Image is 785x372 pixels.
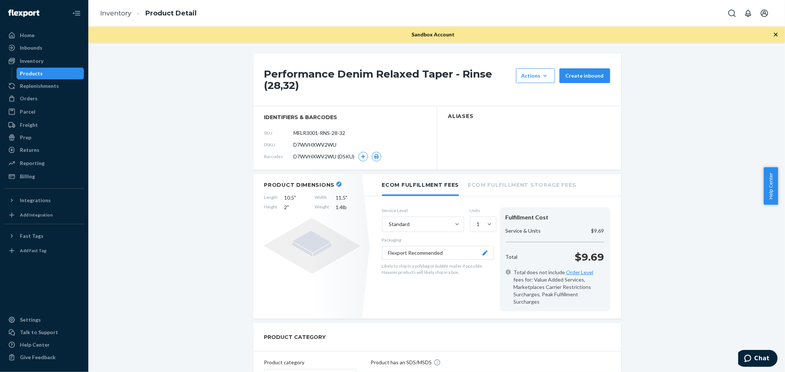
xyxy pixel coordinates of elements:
label: Units [470,207,494,214]
a: Reporting [4,157,84,169]
span: Height [264,204,278,211]
div: Add Fast Tag [20,247,46,254]
button: Talk to Support [4,326,84,338]
button: Actions [516,68,555,83]
span: Barcodes [264,153,294,160]
div: Prep [20,134,31,141]
a: Help Center [4,339,84,351]
div: Freight [20,121,38,129]
a: Orders [4,93,84,104]
div: Standard [389,221,410,228]
span: DSKU [264,142,294,148]
a: Add Fast Tag [4,245,84,257]
input: Standard [388,221,389,228]
a: Parcel [4,106,84,118]
span: Total does not include fees for: Value Added Services, Marketplaces Carrier Restrictions Surcharg... [514,269,604,305]
span: Weight [315,204,329,211]
div: Billing [20,173,35,180]
a: Returns [4,144,84,156]
a: Settings [4,314,84,326]
button: Open Search Box [725,6,739,21]
button: Create inbound [559,68,610,83]
p: Total [506,253,518,261]
span: 10.5 [284,194,308,201]
h1: Performance Denim Relaxed Taper - Rinse (28,32) [264,68,512,91]
a: Prep [4,132,84,143]
a: Order Level [566,269,594,275]
ol: breadcrumbs [94,3,202,24]
input: 1 [476,221,477,228]
button: Close Navigation [69,6,84,21]
div: Integrations [20,197,51,204]
a: Freight [4,119,84,131]
span: D7WVHXWV2WU [294,141,337,149]
a: Replenishments [4,80,84,92]
div: Orders [20,95,38,102]
label: Service Level [382,207,464,214]
a: Add Integration [4,209,84,221]
span: Width [315,194,329,201]
div: Fulfillment Cost [506,213,604,222]
p: Likely to ship in a polybag or bubble mailer if possible. Heavier products will likely ship in a ... [382,263,494,275]
span: " [346,194,348,201]
button: Flexport Recommended [382,246,494,260]
p: Packaging [382,237,494,243]
div: Reporting [20,160,45,167]
span: 1.4 lb [336,204,360,211]
button: Open notifications [741,6,756,21]
h2: Product Dimensions [264,182,335,188]
div: Home [20,32,35,39]
a: Inventory [4,55,84,67]
button: Fast Tags [4,230,84,242]
span: identifiers & barcodes [264,114,426,121]
span: 11.5 [336,194,360,201]
div: Talk to Support [20,329,58,336]
a: Inventory [100,9,131,17]
span: " [294,194,296,201]
li: Ecom Fulfillment Fees [382,174,459,196]
span: " [287,204,289,210]
p: $9.69 [575,250,604,264]
span: D7WVHXWV2WU (DSKU) [294,153,355,160]
iframe: Opens a widget where you can chat to one of our agents [738,350,778,368]
div: Inventory [20,57,43,65]
img: Flexport logo [8,10,39,17]
p: Product category [264,359,356,366]
div: 1 [477,221,480,228]
span: SKU [264,130,294,136]
a: Inbounds [4,42,84,54]
div: Actions [521,72,549,79]
div: Parcel [20,108,35,115]
div: Inbounds [20,44,42,51]
p: Service & Units [506,227,541,235]
div: Replenishments [20,82,59,90]
div: Settings [20,316,41,323]
button: Help Center [764,167,778,205]
span: Sandbox Account [411,31,455,37]
p: $9.69 [591,227,604,235]
div: Products [20,70,43,77]
h2: Aliases [448,114,610,119]
span: Length [264,194,278,201]
a: Home [4,29,84,41]
button: Open account menu [757,6,772,21]
span: 2 [284,204,308,211]
div: Fast Tags [20,232,43,240]
h2: PRODUCT CATEGORY [264,330,326,344]
button: Integrations [4,194,84,206]
button: Give Feedback [4,351,84,363]
div: Give Feedback [20,354,56,361]
div: Add Integration [20,212,53,218]
div: Help Center [20,341,50,348]
li: Ecom Fulfillment Storage Fees [468,174,576,194]
a: Product Detail [145,9,197,17]
a: Billing [4,171,84,182]
p: Product has an SDS/MSDS [371,359,432,366]
a: Products [17,68,84,79]
div: Returns [20,146,39,154]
